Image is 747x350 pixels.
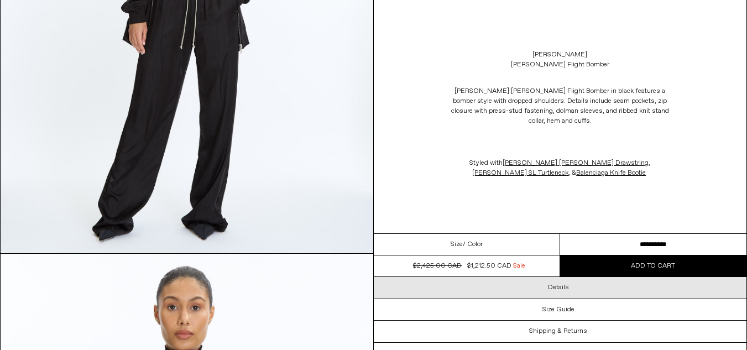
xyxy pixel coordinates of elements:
a: [PERSON_NAME] [532,50,587,60]
span: Size [451,239,463,249]
div: [PERSON_NAME] Flight Bomber [511,60,609,70]
a: [PERSON_NAME] SL Turtleneck [472,169,568,177]
span: Balenciaga Knife Bootie [576,169,646,177]
span: / Color [463,239,483,249]
a: Balenciaga Knife Bootie [576,169,647,177]
button: Add to cart [560,255,746,276]
h3: Details [548,284,569,291]
span: Styled with , , & [469,159,650,177]
h3: Size Guide [542,306,574,314]
span: $1,212.50 CAD [467,262,511,270]
h3: Shipping & Returns [529,327,587,335]
span: Sale [513,261,525,271]
s: $2,425.00 CAD [413,262,462,270]
span: Add to cart [631,262,675,270]
a: [PERSON_NAME] [PERSON_NAME] Drawstring [503,159,649,168]
p: [PERSON_NAME] [PERSON_NAME] Flight Bomber in black features a bomber style with dropped shoulders... [450,81,671,132]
